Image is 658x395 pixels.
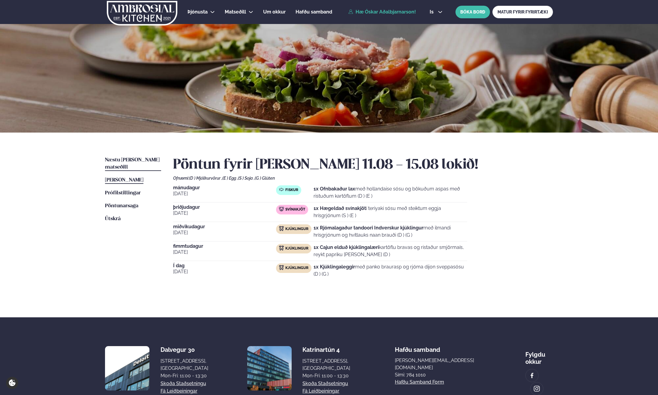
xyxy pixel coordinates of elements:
a: Prófílstillingar [105,190,141,197]
a: Hafðu samband [296,8,332,16]
p: kartöflu bravas og ristaður smjörmaís, reykt papriku [PERSON_NAME] (D ) [314,244,467,258]
div: Mon-Fri: 11:00 - 13:30 [302,372,350,379]
a: MATUR FYRIR FYRIRTÆKI [492,6,553,18]
span: Prófílstillingar [105,190,141,196]
span: [DATE] [173,190,276,197]
a: Þjónusta [188,8,208,16]
span: mánudagur [173,185,276,190]
img: logo [106,1,178,25]
strong: 1x Kjúklingaleggir [314,264,355,270]
span: Fiskur [285,188,298,193]
a: [PERSON_NAME] [105,177,143,184]
p: með ilmandi hrísgrjónum og hvítlauks naan brauði (D ) (G ) [314,224,467,239]
a: Matseðill [225,8,246,16]
strong: 1x Rjómalagaður tandoori Indverskur kjúklingur [314,225,423,231]
p: Sími: 784 1010 [395,371,481,379]
strong: 1x Cajun elduð kjúklingalæri [314,244,379,250]
div: Mon-Fri: 11:00 - 13:30 [161,372,208,379]
span: fimmtudagur [173,244,276,249]
span: (D ) Mjólkurvörur , [189,176,222,181]
a: Um okkur [263,8,286,16]
a: Fá leiðbeiningar [161,388,197,395]
a: Skoða staðsetningu [302,380,348,387]
img: chicken.svg [279,265,284,270]
span: [PERSON_NAME] [105,178,143,183]
span: Hafðu samband [395,341,440,353]
a: Hafðu samband form [395,379,444,386]
a: image alt [530,382,543,395]
span: miðvikudagur [173,224,276,229]
span: (S ) Soja , [238,176,255,181]
span: Matseðill [225,9,246,15]
h2: Pöntun fyrir [PERSON_NAME] 11.08 - 15.08 lokið! [173,157,553,173]
div: [STREET_ADDRESS], [GEOGRAPHIC_DATA] [302,358,350,372]
div: Ofnæmi: [173,176,553,181]
span: Útskrá [105,216,121,221]
span: (E ) Egg , [222,176,238,181]
span: Svínakjöt [285,207,305,212]
strong: 1x Hægeldað svínakjöt [314,205,366,211]
a: [PERSON_NAME][EMAIL_ADDRESS][DOMAIN_NAME] [395,357,481,371]
span: Kjúklingur [285,246,308,251]
a: Skoða staðsetningu [161,380,206,387]
a: Fá leiðbeiningar [302,388,339,395]
strong: 1x Ofnbakaður lax [314,186,355,192]
span: þriðjudagur [173,205,276,210]
img: image alt [105,346,149,391]
a: Næstu [PERSON_NAME] matseðill [105,157,161,171]
div: [STREET_ADDRESS], [GEOGRAPHIC_DATA] [161,358,208,372]
p: með panko braurasp og rjóma dijon sveppasósu (D ) (G ) [314,263,467,278]
span: Í dag [173,263,276,268]
img: image alt [533,385,540,392]
p: í teriyaki sósu með steiktum eggja hrísgrjónum (S ) (E ) [314,205,467,219]
span: [DATE] [173,229,276,236]
span: is [430,10,435,14]
a: Pöntunarsaga [105,202,138,210]
a: image alt [526,369,538,382]
span: Þjónusta [188,9,208,15]
span: [DATE] [173,268,276,275]
span: Pöntunarsaga [105,203,138,208]
span: (G ) Glúten [255,176,275,181]
a: Hæ Óskar Aðalbjarnarson! [348,9,416,15]
a: Cookie settings [6,377,18,389]
span: Hafðu samband [296,9,332,15]
div: Dalvegur 30 [161,346,208,353]
img: chicken.svg [279,246,284,250]
span: [DATE] [173,249,276,256]
img: pork.svg [279,207,284,211]
span: Um okkur [263,9,286,15]
span: Kjúklingur [285,266,308,271]
span: Kjúklingur [285,227,308,232]
img: fish.svg [279,187,284,192]
img: image alt [247,346,292,391]
span: [DATE] [173,210,276,217]
img: chicken.svg [279,226,284,231]
div: Fylgdu okkur [525,346,553,365]
div: Katrínartún 4 [302,346,350,353]
p: með hollandaise sósu og bökuðum aspas með ristuðum kartöflum (D ) (E ) [314,185,467,200]
img: image alt [529,372,535,379]
button: BÓKA BORÐ [455,6,490,18]
a: Útskrá [105,215,121,223]
button: is [425,10,447,14]
span: Næstu [PERSON_NAME] matseðill [105,157,160,170]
